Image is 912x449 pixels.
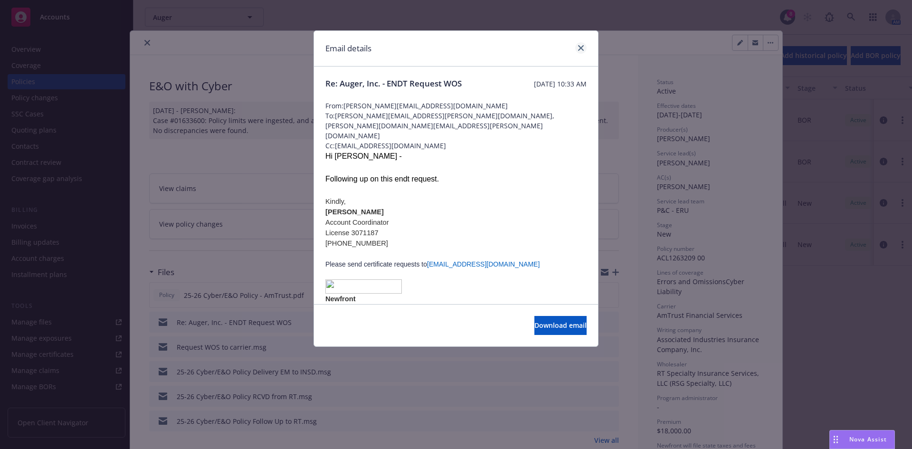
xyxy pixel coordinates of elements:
button: Download email [534,316,587,335]
span: Nova Assist [849,435,887,443]
b: Newfront [325,295,356,303]
span: Download email [534,321,587,330]
button: Nova Assist [829,430,895,449]
div: Drag to move [830,430,842,449]
img: 52dcf4d2-dcd6-48d3-8314-81e08ba0cabe [325,279,402,294]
